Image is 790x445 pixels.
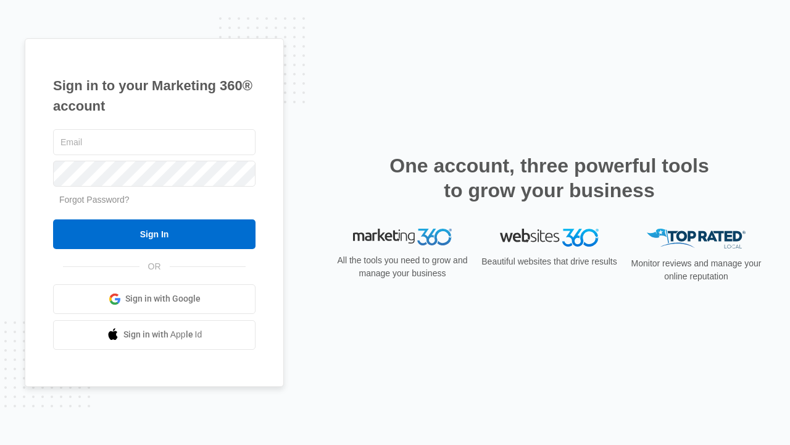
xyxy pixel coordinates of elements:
[53,320,256,350] a: Sign in with Apple Id
[123,328,202,341] span: Sign in with Apple Id
[125,292,201,305] span: Sign in with Google
[386,153,713,203] h2: One account, three powerful tools to grow your business
[59,195,130,205] a: Forgot Password?
[353,229,452,246] img: Marketing 360
[333,254,472,280] p: All the tools you need to grow and manage your business
[53,284,256,314] a: Sign in with Google
[53,129,256,155] input: Email
[647,229,746,249] img: Top Rated Local
[53,219,256,249] input: Sign In
[53,75,256,116] h1: Sign in to your Marketing 360® account
[139,260,170,273] span: OR
[627,257,765,283] p: Monitor reviews and manage your online reputation
[480,255,618,268] p: Beautiful websites that drive results
[500,229,599,247] img: Websites 360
